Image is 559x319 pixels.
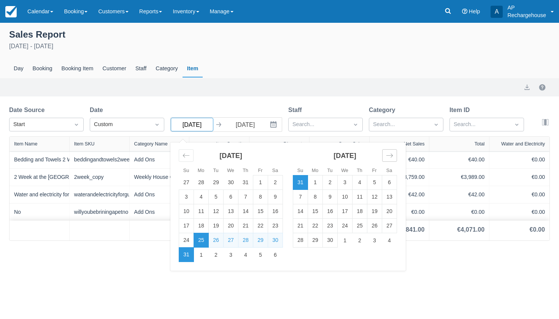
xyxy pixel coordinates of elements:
div: Add Ons [134,208,185,216]
div: willyoubebriningapetno [74,208,125,216]
td: Choose Saturday, August 9, 2025 as your check-in date. It’s available. [268,190,283,204]
td: Choose Tuesday, September 30, 2025 as your check-in date. It’s available. [323,233,338,248]
td: Choose Thursday, September 25, 2025 as your check-in date. It’s available. [353,219,367,233]
div: Day [9,60,28,77]
small: Sa [272,168,278,173]
td: Choose Tuesday, September 16, 2025 as your check-in date. It’s available. [323,204,338,219]
td: Choose Wednesday, August 13, 2025 as your check-in date. It’s available. [224,204,238,219]
td: Choose Monday, July 28, 2025 as your check-in date. It’s available. [194,175,209,190]
td: Choose Saturday, September 6, 2025 as your check-in date. It’s available. [268,248,283,262]
td: Choose Friday, September 19, 2025 as your check-in date. It’s available. [367,204,382,219]
td: Choose Monday, August 18, 2025 as your check-in date. It’s available. [194,219,209,233]
div: €0.00 [494,208,545,216]
td: Choose Tuesday, September 23, 2025 as your check-in date. It’s available. [323,219,338,233]
td: Selected. Thursday, August 28, 2025 [238,233,253,248]
td: Choose Tuesday, July 29, 2025 as your check-in date. It’s available. [209,175,224,190]
td: Choose Thursday, July 31, 2025 as your check-in date. It’s available. [238,175,253,190]
td: Choose Monday, September 1, 2025 as your check-in date. It’s available. [194,248,209,262]
small: Mo [198,168,205,173]
td: Choose Friday, September 5, 2025 as your check-in date. It’s available. [367,175,382,190]
td: Choose Wednesday, September 10, 2025 as your check-in date. It’s available. [338,190,353,204]
td: Choose Friday, September 5, 2025 as your check-in date. It’s available. [253,248,268,262]
span: Dropdown icon [352,121,359,128]
i: Help [462,9,467,14]
td: Choose Saturday, August 23, 2025 as your check-in date. It’s available. [268,219,283,233]
label: Category [369,106,398,115]
td: Choose Sunday, September 14, 2025 as your check-in date. It’s available. [293,204,308,219]
div: Total [475,141,485,147]
td: Choose Monday, September 1, 2025 as your check-in date. It’s available. [308,175,323,190]
td: Choose Sunday, September 28, 2025 as your check-in date. It’s available. [293,233,308,248]
div: Water and Electricity [501,141,545,147]
td: Choose Tuesday, September 2, 2025 as your check-in date. It’s available. [209,248,224,262]
td: Choose Saturday, September 6, 2025 as your check-in date. It’s available. [382,175,397,190]
td: Choose Tuesday, August 19, 2025 as your check-in date. It’s available. [209,219,224,233]
div: €0.00 [494,156,545,164]
td: Selected as end date. Sunday, August 31, 2025 [179,248,194,262]
small: We [227,168,234,173]
td: Choose Wednesday, September 3, 2025 as your check-in date. It’s available. [338,175,353,190]
td: Choose Monday, September 8, 2025 as your check-in date. It’s available. [308,190,323,204]
td: Choose Friday, August 15, 2025 as your check-in date. It’s available. [253,204,268,219]
button: Interact with the calendar and add the check-in date for your trip. [267,118,282,131]
div: Item Name [14,141,38,147]
div: Customer [98,60,131,77]
td: Selected as start date. Monday, August 25, 2025 [194,233,209,248]
span: Help [469,8,480,14]
div: €42.00 [434,191,484,199]
div: Move forward to switch to the next month. [382,149,397,162]
td: Choose Friday, August 22, 2025 as your check-in date. It’s available. [253,219,268,233]
td: Choose Friday, September 12, 2025 as your check-in date. It’s available. [367,190,382,204]
small: Su [297,168,303,173]
label: Item ID [449,106,473,115]
div: Booking Item [57,60,98,77]
div: Weekly House Offering Klitmøller [134,173,185,181]
div: Custom [94,120,146,129]
small: Fr [372,168,377,173]
td: Choose Sunday, August 3, 2025 as your check-in date. It’s available. [179,190,194,204]
input: End Date [224,118,267,131]
div: €0.00 [530,225,545,234]
div: Category Name [134,141,168,147]
div: €0.00 [494,173,545,181]
a: Water and electricity for guests [14,191,86,199]
a: No [14,208,21,216]
p: AP [507,4,546,11]
td: Choose Wednesday, July 30, 2025 as your check-in date. It’s available. [224,175,238,190]
td: Choose Thursday, August 14, 2025 as your check-in date. It’s available. [238,204,253,219]
td: Choose Thursday, August 21, 2025 as your check-in date. It’s available. [238,219,253,233]
small: Fr [258,168,263,173]
td: Choose Friday, August 8, 2025 as your check-in date. It’s available. [253,190,268,204]
td: Choose Saturday, October 4, 2025 as your check-in date. It’s available. [382,233,397,248]
div: €40.00 [434,156,484,164]
div: Start [13,120,66,129]
div: Item SKU [74,141,95,147]
td: Choose Wednesday, September 17, 2025 as your check-in date. It’s available. [338,204,353,219]
div: €3,841.00 [397,225,425,234]
div: Booking [28,60,57,77]
strong: [DATE] [333,152,356,159]
small: Th [357,168,362,173]
p: Rechargehouse [507,11,546,19]
div: €0.00 [434,208,484,216]
td: Choose Friday, August 1, 2025 as your check-in date. It’s available. [253,175,268,190]
small: Th [243,168,248,173]
td: Choose Tuesday, September 2, 2025 as your check-in date. It’s available. [323,175,338,190]
td: Selected. Friday, August 29, 2025 [253,233,268,248]
div: Net Sales [404,141,425,147]
div: beddingandtowels2week [74,156,125,164]
button: export [522,83,532,92]
td: Choose Saturday, August 16, 2025 as your check-in date. It’s available. [268,204,283,219]
td: Choose Thursday, September 4, 2025 as your check-in date. It’s available. [238,248,253,262]
span: Dropdown icon [513,121,521,128]
td: Choose Friday, September 26, 2025 as your check-in date. It’s available. [367,219,382,233]
td: Choose Monday, September 15, 2025 as your check-in date. It’s available. [308,204,323,219]
span: Dropdown icon [432,121,440,128]
div: Gross Sales [338,141,365,147]
td: Choose Tuesday, September 9, 2025 as your check-in date. It’s available. [323,190,338,204]
td: Selected. Saturday, August 30, 2025 [268,233,283,248]
label: Date [90,106,106,115]
td: Choose Sunday, September 21, 2025 as your check-in date. It’s available. [293,219,308,233]
td: Choose Thursday, September 18, 2025 as your check-in date. It’s available. [353,204,367,219]
td: Choose Wednesday, September 24, 2025 as your check-in date. It’s available. [338,219,353,233]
